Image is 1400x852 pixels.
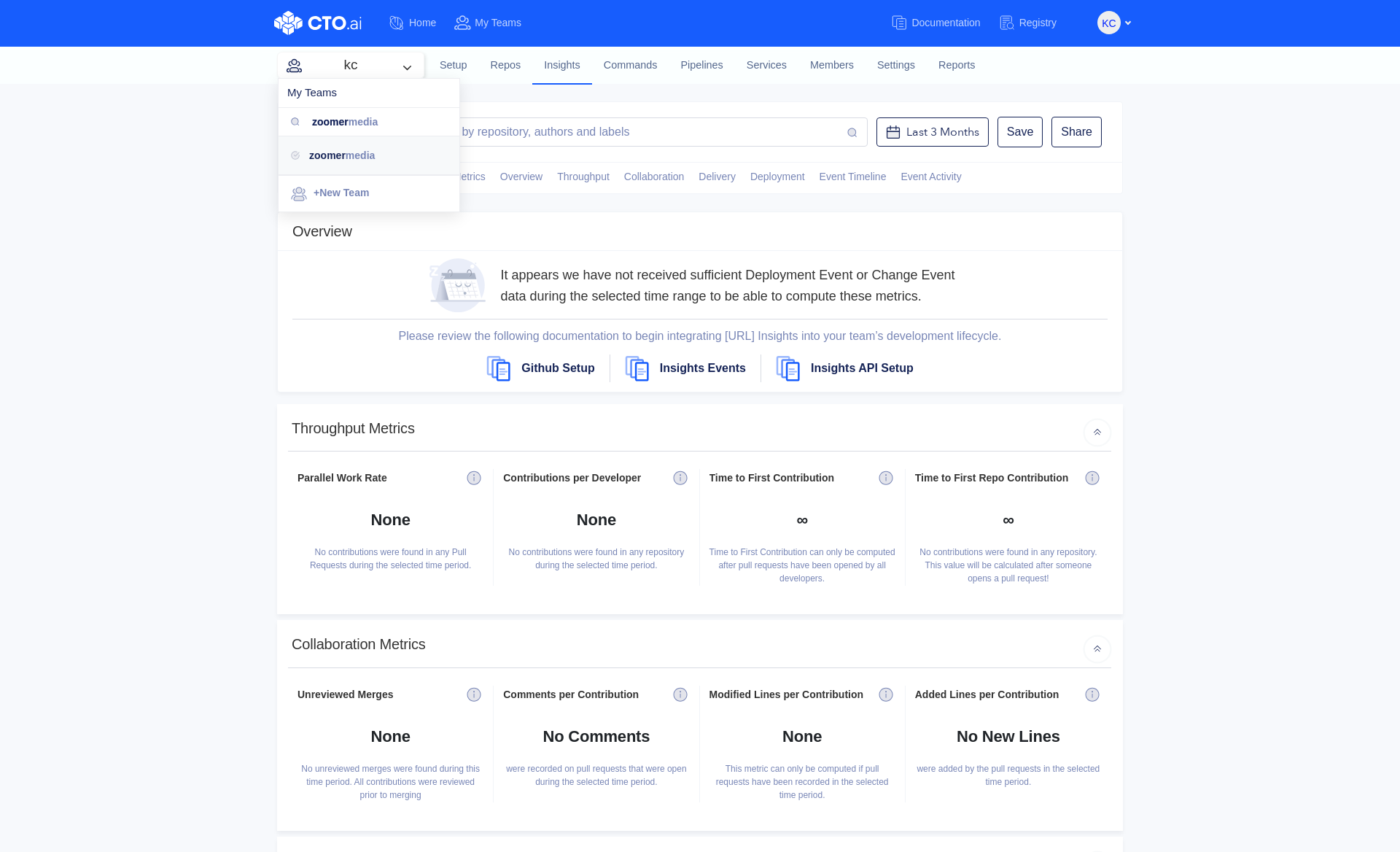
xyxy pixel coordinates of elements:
[699,169,736,185] span: Delivery
[279,79,459,108] div: My Teams
[709,542,895,585] div: Time to First Contribution can only be computed after pull requests have been opened by all devel...
[292,418,415,438] h3: Throughput Metrics
[409,17,436,28] span: Home
[503,542,689,572] div: No contributions were found in any repository during the selected time period.
[479,46,533,85] a: Repos
[911,17,980,28] span: Documentation
[297,759,483,802] div: No unreviewed merges were found during this time period. All contributions were reviewed prior to...
[503,470,671,486] div: Contributions per Developer
[625,356,649,382] img: documents.svg
[1083,635,1112,664] img: arrow_icon_up.svg
[592,46,669,85] a: Commands
[429,258,486,313] img: empty-state-metrics-card.svg
[297,498,483,542] h4: None
[309,150,346,161] span: zoomer
[876,117,989,147] button: Last 3 Months
[820,169,887,185] span: Event Timeline
[915,470,1084,486] div: Time to First Repo Contribution
[314,187,369,198] span: +New Team
[997,117,1043,147] button: Save
[915,542,1102,585] div: No contributions were found in any repository. This value will be calculated after someone opens ...
[890,9,997,36] a: Documentation
[915,687,1084,702] div: Added Lines per Contribution
[901,169,961,185] span: Event Activity
[866,46,927,85] a: Settings
[915,715,1102,759] h4: No New Lines
[454,9,539,36] a: My Teams
[500,169,542,185] span: Overview
[1102,12,1116,35] span: KC
[709,715,895,759] h4: None
[297,715,483,759] h4: None
[312,108,451,136] input: Search
[660,362,746,374] a: Insights Events
[297,542,483,572] div: No contributions were found in any Pull Requests during the selected time period.
[486,356,510,382] img: documents.svg
[503,715,689,759] h4: No Comments
[438,169,486,185] span: All Metrics
[709,759,895,802] div: This metric can only be computed if pull requests have been recorded in the selected time period.
[709,470,877,486] div: Time to First Contribution
[709,687,877,702] div: Modified Lines per Contribution
[669,46,734,85] a: Pipelines
[915,498,1102,542] h4: ∞
[503,759,689,789] div: were recorded on pull requests that were open during the selected time period.
[1097,11,1121,34] button: KC
[346,150,375,161] span: media
[557,169,610,185] span: Throughput
[292,634,426,654] h3: Collaboration Metrics
[811,362,914,374] a: Insights API Setup
[927,46,987,85] a: Reports
[503,498,689,542] h4: None
[297,470,465,486] div: Parallel Work Rate
[388,9,454,36] a: Home
[1083,418,1112,447] img: arrow_icon_up.svg
[475,17,521,28] span: My Teams
[274,11,362,35] img: CTO.ai Logo
[915,759,1102,789] div: were added by the pull requests in the selected time period.
[278,53,424,78] button: kc
[735,46,798,85] a: Services
[521,362,594,374] a: Github Setup
[500,265,971,307] div: It appears we have not received sufficient Deployment Event or Change Event data during the selec...
[709,498,895,542] h4: ∞
[776,356,800,382] img: documents.svg
[1051,117,1102,147] button: Share
[532,46,592,84] a: Insights
[1019,17,1057,28] span: Registry
[750,169,805,185] span: Deployment
[798,46,866,85] a: Members
[428,46,479,85] a: Setup
[297,687,465,702] div: Unreviewed Merges
[399,327,1002,346] div: Please review the following documentation to begin integrating [URL] Insights into your team’s de...
[292,221,352,241] h3: Overview
[624,169,685,185] span: Collaboration
[427,123,629,141] div: Filter by repository, authors and labels
[998,9,1074,36] a: Registry
[503,687,671,702] div: Comments per Contribution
